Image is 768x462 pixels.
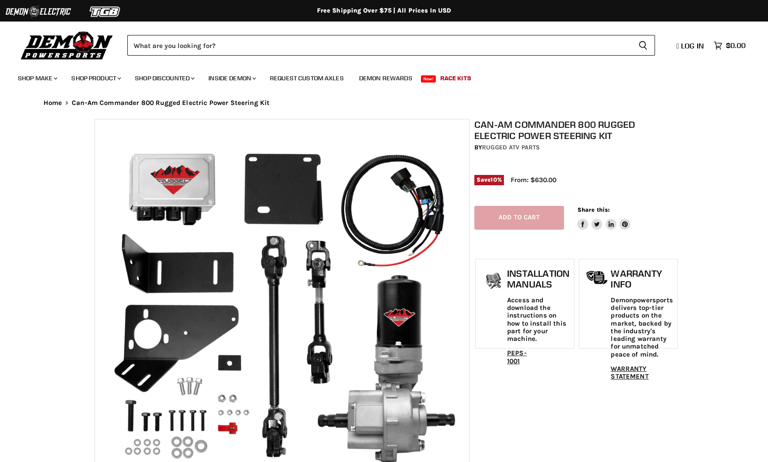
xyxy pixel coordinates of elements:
aside: Share this: [577,206,631,230]
form: Product [127,35,655,56]
a: $0.00 [709,39,750,52]
img: warranty-icon.png [586,270,608,284]
a: Shop Make [11,69,63,87]
a: Demon Rewards [352,69,419,87]
a: Home [43,99,62,107]
a: Race Kits [434,69,478,87]
span: Can-Am Commander 800 Rugged Electric Power Steering Kit [72,99,269,107]
span: Share this: [577,206,610,213]
span: Log in [681,41,704,50]
h1: Can-Am Commander 800 Rugged Electric Power Steering Kit [474,119,679,141]
img: Demon Powersports [18,29,116,61]
a: WARRANTY STATEMENT [611,365,648,380]
p: Access and download the instructions on how to install this part for your machine. [507,296,569,343]
a: Inside Demon [202,69,261,87]
span: New! [421,75,436,83]
img: Demon Electric Logo 2 [4,3,72,20]
a: Rugged ATV Parts [482,144,540,151]
a: Request Custom Axles [263,69,351,87]
span: $0.00 [726,41,746,50]
span: Save % [474,175,504,185]
ul: Main menu [11,65,743,87]
img: install_manual-icon.png [482,270,505,293]
input: Search [127,35,631,56]
span: 10 [490,176,497,183]
div: Free Shipping Over $75 | All Prices In USD [26,7,743,15]
h1: Warranty Info [611,268,673,289]
div: by [474,143,679,153]
span: From: $630.00 [511,176,556,184]
img: TGB Logo 2 [72,3,139,20]
a: Shop Discounted [128,69,200,87]
a: PEPS-1001 [507,349,527,365]
button: Search [631,35,655,56]
p: Demonpowersports delivers top-tier products on the market, backed by the industry's leading warra... [611,296,673,358]
a: Shop Product [65,69,126,87]
a: Log in [673,42,709,50]
nav: Breadcrumbs [26,99,743,107]
h1: Installation Manuals [507,268,569,289]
